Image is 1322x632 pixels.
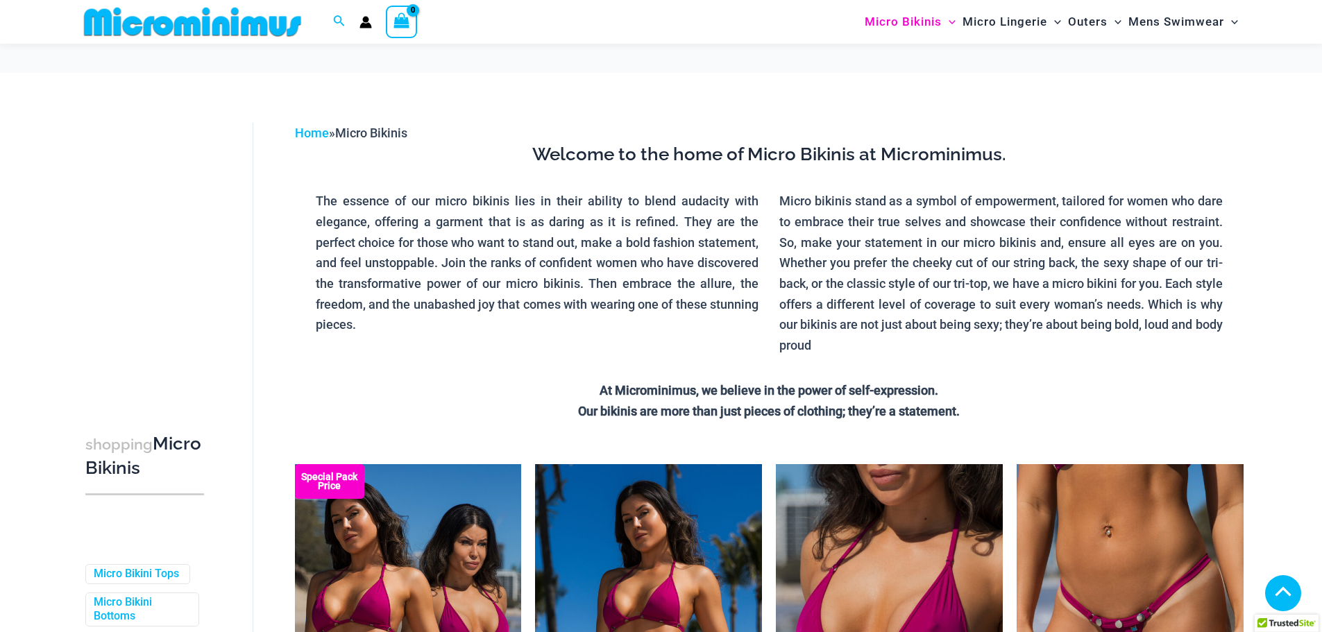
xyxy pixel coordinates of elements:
img: MM SHOP LOGO FLAT [78,6,307,37]
span: Outers [1068,4,1108,40]
span: Micro Bikinis [865,4,942,40]
span: Menu Toggle [942,4,956,40]
span: Micro Lingerie [963,4,1047,40]
h3: Micro Bikinis [85,432,204,480]
a: Search icon link [333,13,346,31]
a: Mens SwimwearMenu ToggleMenu Toggle [1125,4,1242,40]
span: Menu Toggle [1108,4,1121,40]
strong: Our bikinis are more than just pieces of clothing; they’re a statement. [578,404,960,418]
span: Menu Toggle [1047,4,1061,40]
a: View Shopping Cart, empty [386,6,418,37]
span: shopping [85,436,153,453]
span: Mens Swimwear [1128,4,1224,40]
a: Micro Bikini Tops [94,567,179,581]
span: Micro Bikinis [335,126,407,140]
strong: At Microminimus, we believe in the power of self-expression. [600,383,938,398]
p: The essence of our micro bikinis lies in their ability to blend audacity with elegance, offering ... [316,191,759,335]
span: Menu Toggle [1224,4,1238,40]
nav: Site Navigation [859,2,1244,42]
a: Micro BikinisMenu ToggleMenu Toggle [861,4,959,40]
a: Home [295,126,329,140]
a: OutersMenu ToggleMenu Toggle [1065,4,1125,40]
p: Micro bikinis stand as a symbol of empowerment, tailored for women who dare to embrace their true... [779,191,1223,356]
b: Special Pack Price [295,472,364,490]
a: Micro LingerieMenu ToggleMenu Toggle [959,4,1065,40]
h3: Welcome to the home of Micro Bikinis at Microminimus. [305,143,1233,166]
span: » [295,126,407,140]
a: Account icon link [359,16,372,28]
iframe: TrustedSite Certified [85,112,210,389]
a: Micro Bikini Bottoms [94,595,188,624]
